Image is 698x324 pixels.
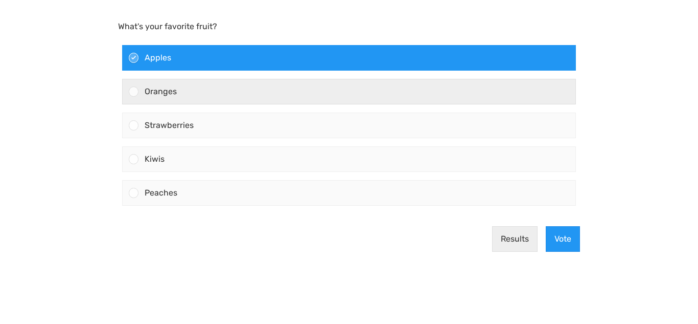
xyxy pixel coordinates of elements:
[145,120,194,130] span: Strawberries
[145,154,165,164] span: Kiwis
[145,87,177,96] span: Oranges
[546,226,580,252] button: Vote
[118,20,580,33] p: What's your favorite fruit?
[145,188,177,198] span: Peaches
[492,226,538,252] button: Results
[145,53,171,62] span: Apples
